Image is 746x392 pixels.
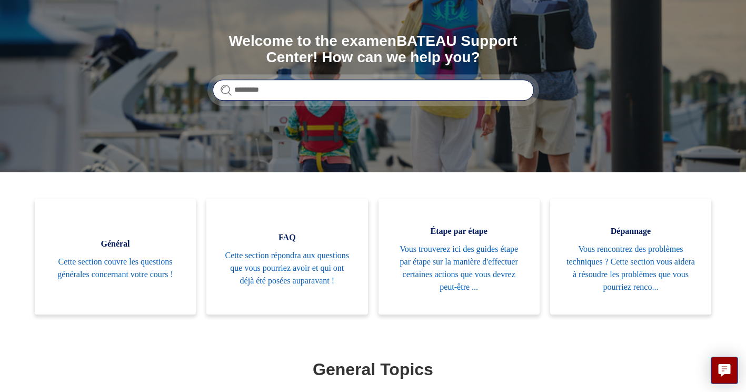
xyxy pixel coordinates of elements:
[37,357,709,382] h1: General Topics
[222,231,352,244] span: FAQ
[213,33,534,66] h1: Welcome to the examenBATEAU Support Center! How can we help you?
[394,225,524,238] span: Étape par étape
[213,80,534,101] input: Search
[222,249,352,287] span: Cette section répondra aux questions que vous pourriez avoir et qui ont déjà été posées auparavant !
[394,243,524,293] span: Vous trouverez ici des guides étape par étape sur la manière d'effectuer certaines actions que vo...
[35,199,196,315] a: Général Cette section couvre les questions générales concernant votre cours !
[566,243,695,293] span: Vous rencontrez des problèmes techniques ? Cette section vous aidera à résoudre les problèmes que...
[566,225,695,238] span: Dépannage
[550,199,711,315] a: Dépannage Vous rencontrez des problèmes techniques ? Cette section vous aidera à résoudre les pro...
[206,199,367,315] a: FAQ Cette section répondra aux questions que vous pourriez avoir et qui ont déjà été posées aupar...
[711,357,738,384] button: Live chat
[379,199,540,315] a: Étape par étape Vous trouverez ici des guides étape par étape sur la manière d'effectuer certaine...
[51,238,180,250] span: Général
[51,256,180,281] span: Cette section couvre les questions générales concernant votre cours !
